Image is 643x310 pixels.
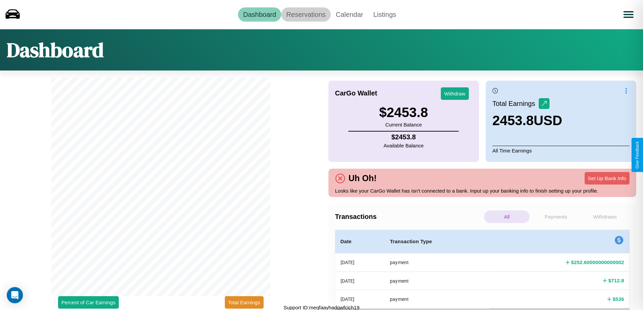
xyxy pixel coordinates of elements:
a: Listings [368,7,401,22]
button: Total Earnings [225,296,264,309]
h3: 2453.8 USD [492,113,562,128]
div: Open Intercom Messenger [7,287,23,303]
h4: $ 2453.8 [383,133,424,141]
div: Give Feedback [635,141,640,169]
h4: $ 712.8 [608,277,624,284]
th: payment [384,290,489,308]
p: All [484,210,530,223]
button: Percent of Car Earnings [58,296,119,309]
th: [DATE] [335,253,385,272]
h1: Dashboard [7,36,104,64]
h4: Transactions [335,213,482,221]
p: Current Balance [379,120,428,129]
p: Total Earnings [492,97,539,110]
h4: Uh Oh! [345,173,380,183]
h4: Transaction Type [390,237,484,246]
h4: $ 536 [613,295,624,303]
h4: CarGo Wallet [335,89,377,97]
th: [DATE] [335,272,385,290]
p: Looks like your CarGo Wallet has isn't connected to a bank. Input up your banking info to finish ... [335,186,630,195]
a: Reservations [281,7,331,22]
p: All Time Earnings [492,146,629,155]
th: [DATE] [335,290,385,308]
h4: Date [341,237,379,246]
h4: $ 252.60000000000002 [571,259,624,266]
a: Calendar [331,7,368,22]
h3: $ 2453.8 [379,105,428,120]
p: Withdraws [582,210,628,223]
p: Payments [533,210,579,223]
button: Withdraw [441,87,469,100]
th: payment [384,272,489,290]
p: Available Balance [383,141,424,150]
button: Open menu [619,5,638,24]
th: payment [384,253,489,272]
a: Dashboard [238,7,281,22]
button: Set Up Bank Info [585,172,629,185]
